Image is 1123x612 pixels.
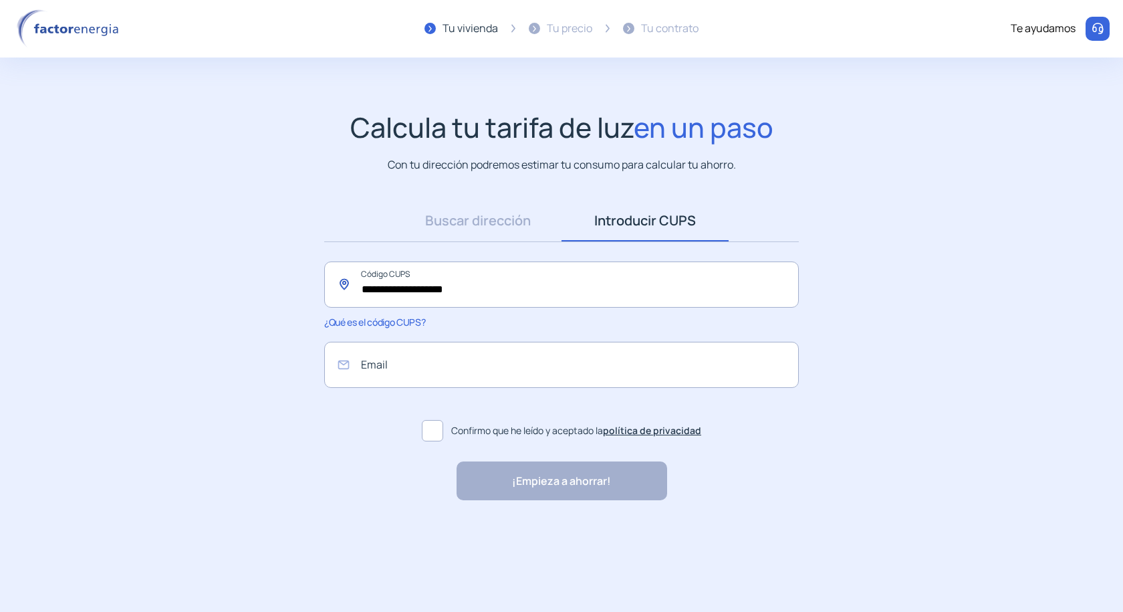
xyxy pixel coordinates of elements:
[388,157,736,173] p: Con tu dirección podremos estimar tu consumo para calcular tu ahorro.
[547,20,592,37] div: Tu precio
[561,200,729,241] a: Introducir CUPS
[394,200,561,241] a: Buscar dirección
[1011,20,1076,37] div: Te ayudamos
[641,20,699,37] div: Tu contrato
[603,424,701,437] a: política de privacidad
[13,9,127,48] img: logo factor
[350,111,773,144] h1: Calcula tu tarifa de luz
[1091,22,1104,35] img: llamar
[451,423,701,438] span: Confirmo que he leído y aceptado la
[324,316,425,328] span: ¿Qué es el código CUPS?
[443,20,498,37] div: Tu vivienda
[634,108,773,146] span: en un paso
